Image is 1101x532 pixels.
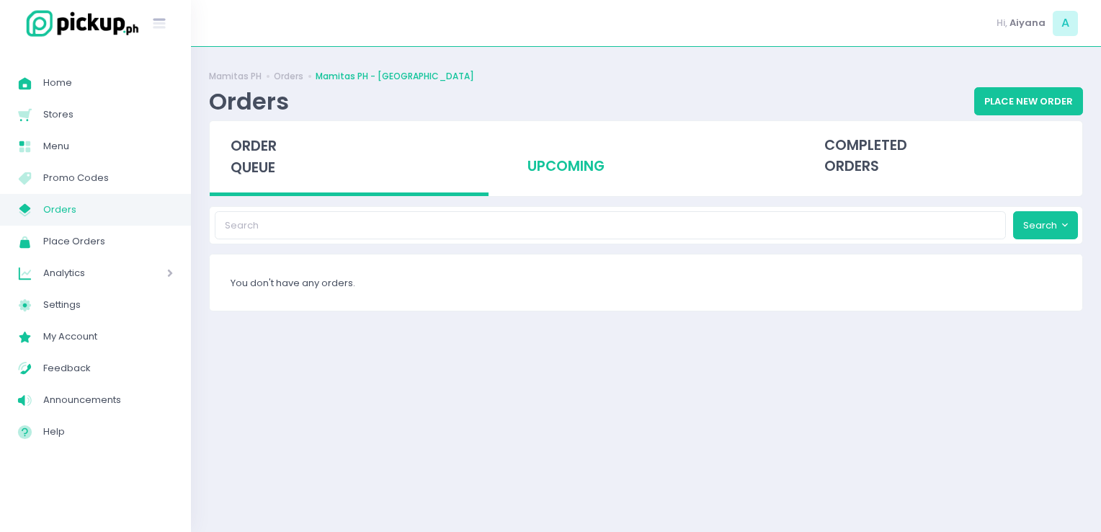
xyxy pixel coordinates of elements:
[43,137,173,156] span: Menu
[43,105,173,124] span: Stores
[43,422,173,441] span: Help
[43,232,173,251] span: Place Orders
[231,136,277,177] span: order queue
[43,296,173,314] span: Settings
[1013,211,1078,239] button: Search
[43,391,173,409] span: Announcements
[316,70,474,83] a: Mamitas PH - [GEOGRAPHIC_DATA]
[974,87,1083,115] button: Place New Order
[43,264,126,283] span: Analytics
[209,70,262,83] a: Mamitas PH
[43,327,173,346] span: My Account
[43,359,173,378] span: Feedback
[803,121,1082,192] div: completed orders
[507,121,785,192] div: upcoming
[997,16,1007,30] span: Hi,
[1009,16,1046,30] span: Aiyana
[274,70,303,83] a: Orders
[43,169,173,187] span: Promo Codes
[43,74,173,92] span: Home
[210,254,1082,311] div: You don't have any orders.
[43,200,173,219] span: Orders
[209,87,289,115] div: Orders
[215,211,1007,239] input: Search
[18,8,141,39] img: logo
[1053,11,1078,36] span: A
